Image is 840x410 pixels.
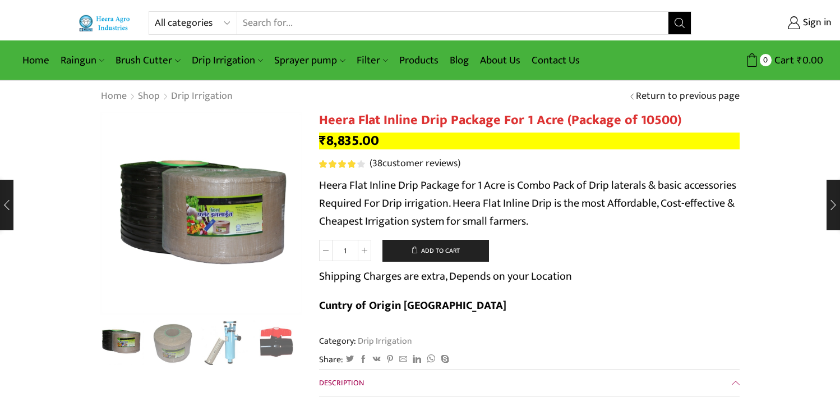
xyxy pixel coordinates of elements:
[253,320,300,365] li: 4 / 10
[797,52,823,69] bdi: 0.00
[100,112,302,315] img: Flat Inline
[137,89,160,104] a: Shop
[474,47,526,74] a: About Us
[351,47,394,74] a: Filter
[703,50,823,71] a: 0 Cart ₹0.00
[98,318,144,365] img: Flat Inline
[110,47,186,74] a: Brush Cutter
[708,13,832,33] a: Sign in
[319,267,572,285] p: Shipping Charges are extra, Depends on your Location
[150,320,196,367] img: Flat Inline Drip Package
[201,320,248,367] img: Heera-super-clean-filter
[100,89,127,104] a: Home
[394,47,444,74] a: Products
[319,112,740,129] h1: Heera Flat Inline Drip Package For 1 Acre (Package of 10500)
[237,12,668,34] input: Search for...
[333,240,358,261] input: Product quantity
[253,320,300,367] a: ball-vavle
[319,129,379,152] bdi: 8,835.00
[319,370,740,397] a: Description
[444,47,474,74] a: Blog
[800,16,832,30] span: Sign in
[319,335,412,348] span: Category:
[356,334,412,348] a: Drip Irrigation
[668,12,691,34] button: Search button
[760,54,772,66] span: 0
[186,47,269,74] a: Drip Irrigation
[269,47,350,74] a: Sprayer pump
[98,320,144,365] li: 1 / 10
[319,160,367,168] span: 38
[636,89,740,104] a: Return to previous page
[201,320,248,365] li: 3 / 10
[319,376,364,389] span: Description
[319,160,364,168] div: Rated 4.21 out of 5
[150,320,196,367] a: Drip Package Flat Inline2
[797,52,802,69] span: ₹
[370,157,460,171] a: (38customer reviews)
[150,320,196,365] li: 2 / 10
[170,89,233,104] a: Drip Irrigation
[253,320,300,367] img: Flow Control Valve
[319,129,326,152] span: ₹
[319,296,506,315] b: Cuntry of Origin [GEOGRAPHIC_DATA]
[526,47,585,74] a: Contact Us
[55,47,110,74] a: Raingun
[382,240,489,262] button: Add to cart
[319,353,343,366] span: Share:
[100,112,302,315] div: 1 / 10
[319,176,740,230] p: Heera Flat Inline Drip Package for 1 Acre is Combo Pack of Drip laterals & basic accessories Requ...
[372,155,382,172] span: 38
[17,47,55,74] a: Home
[319,160,357,168] span: Rated out of 5 based on customer ratings
[100,89,233,104] nav: Breadcrumb
[772,53,794,68] span: Cart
